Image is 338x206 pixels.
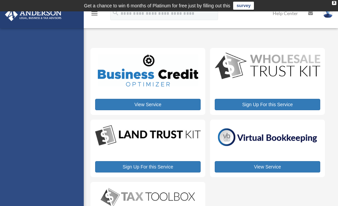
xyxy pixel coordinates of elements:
a: survey [233,2,254,10]
img: User Pic [323,8,333,18]
img: Anderson Advisors Platinum Portal [3,8,64,21]
i: search [112,9,119,16]
a: menu [90,12,98,17]
div: Get a chance to win 6 months of Platinum for free just by filling out this [84,2,230,10]
i: menu [90,9,98,17]
img: WS-Trust-Kit-lgo-1.jpg [215,53,320,80]
a: View Service [215,161,320,173]
a: Sign Up For this Service [215,99,320,110]
div: close [332,1,336,5]
a: View Service [95,99,201,110]
a: Sign Up For this Service [95,161,201,173]
img: LandTrust_lgo-1.jpg [95,124,201,147]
